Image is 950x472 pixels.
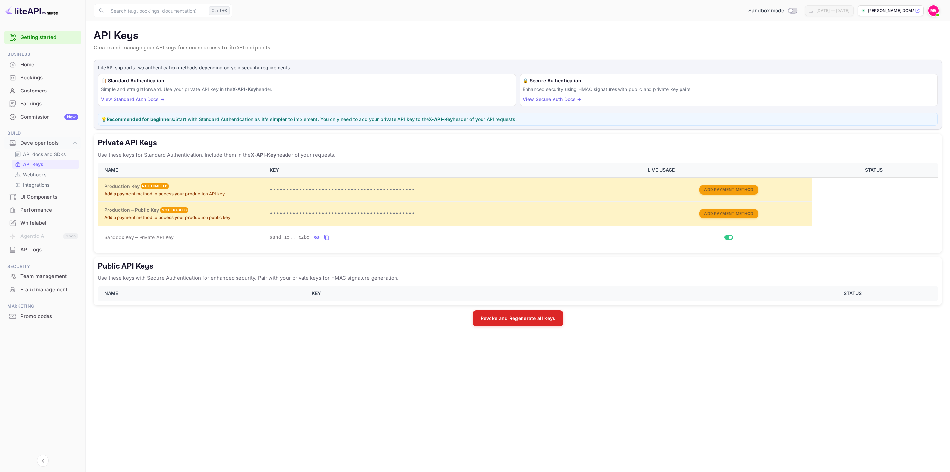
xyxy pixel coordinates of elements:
[94,44,942,52] p: Create and manage your API keys for secure access to liteAPI endpoints.
[12,149,79,159] div: API docs and SDKs
[4,137,81,149] div: Developer tools
[23,181,49,188] p: Integrations
[98,151,938,159] p: Use these keys for Standard Authentication. Include them in the header of your requests.
[20,34,78,41] a: Getting started
[98,261,938,272] h5: Public API Keys
[107,116,175,122] strong: Recommended for beginners:
[104,206,159,214] h6: Production – Public Key
[746,7,800,15] div: Switch to Production mode
[266,163,644,178] th: KEY
[37,455,49,467] button: Collapse navigation
[4,111,81,124] div: CommissionNew
[4,243,81,256] a: API Logs
[20,246,78,254] div: API Logs
[23,171,46,178] p: Webhooks
[23,161,43,168] p: API Keys
[4,204,81,216] a: Performance
[12,160,79,169] div: API Keys
[12,180,79,190] div: Integrations
[429,116,453,122] strong: X-API-Key
[101,77,513,84] h6: 📋 Standard Authentication
[20,313,78,320] div: Promo codes
[4,243,81,256] div: API Logs
[4,58,81,71] a: Home
[270,186,640,194] p: •••••••••••••••••••••••••••••••••••••••••••••
[107,4,206,17] input: Search (e.g. bookings, documentation)
[104,235,174,240] span: Sandbox Key – Private API Key
[101,116,935,123] p: 💡 Start with Standard Authentication as it's simpler to implement. You only need to add your priv...
[98,64,938,71] p: LiteAPI supports two authentication methods depending on your security requirements:
[20,61,78,69] div: Home
[20,286,78,294] div: Fraud management
[20,87,78,95] div: Customers
[4,97,81,110] div: Earnings
[101,96,165,102] a: View Standard Auth Docs →
[308,286,770,301] th: KEY
[4,71,81,84] div: Bookings
[94,29,942,43] p: API Keys
[98,286,938,301] table: public api keys table
[473,310,563,326] button: Revoke and Regenerate all keys
[770,286,938,301] th: STATUS
[5,5,58,16] img: LiteAPI logo
[699,185,758,195] button: Add Payment Method
[4,31,81,44] div: Getting started
[4,51,81,58] span: Business
[699,209,758,219] button: Add Payment Method
[98,163,266,178] th: NAME
[270,234,310,241] span: sand_15...c2b5
[20,206,78,214] div: Performance
[209,6,230,15] div: Ctrl+K
[98,286,308,301] th: NAME
[4,191,81,203] a: UI Components
[523,96,581,102] a: View Secure Auth Docs →
[104,214,262,221] p: Add a payment method to access your production public key
[20,193,78,201] div: UI Components
[232,86,256,92] strong: X-API-Key
[20,113,78,121] div: Commission
[15,181,76,188] a: Integrations
[20,273,78,280] div: Team management
[98,138,938,148] h5: Private API Keys
[98,163,938,249] table: private api keys table
[98,274,938,282] p: Use these keys with Secure Authentication for enhanced security. Pair with your private keys for ...
[20,139,72,147] div: Developer tools
[4,71,81,84] a: Bookings
[4,270,81,282] a: Team management
[64,114,78,120] div: New
[523,86,935,92] p: Enhanced security using HMAC signatures with public and private key pairs.
[12,170,79,179] div: Webhooks
[20,219,78,227] div: Whitelabel
[4,283,81,296] a: Fraud management
[748,7,784,15] span: Sandbox mode
[699,187,758,192] a: Add Payment Method
[15,161,76,168] a: API Keys
[4,270,81,283] div: Team management
[104,191,262,197] p: Add a payment method to access your production API key
[644,163,812,178] th: LIVE USAGE
[101,86,513,92] p: Simple and straightforward. Use your private API key in the header.
[4,310,81,322] a: Promo codes
[4,303,81,310] span: Marketing
[270,210,640,218] p: •••••••••••••••••••••••••••••••••••••••••••••
[4,85,81,97] a: Customers
[4,283,81,296] div: Fraud management
[868,8,914,14] p: [PERSON_NAME][DOMAIN_NAME]...
[4,130,81,137] span: Build
[23,151,66,158] p: API docs and SDKs
[4,217,81,229] a: Whitelabel
[4,310,81,323] div: Promo codes
[812,163,938,178] th: STATUS
[699,210,758,216] a: Add Payment Method
[928,5,939,16] img: Mohamed Aiman
[20,74,78,82] div: Bookings
[160,207,188,213] div: Not enabled
[20,100,78,108] div: Earnings
[523,77,935,84] h6: 🔒 Secure Authentication
[15,171,76,178] a: Webhooks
